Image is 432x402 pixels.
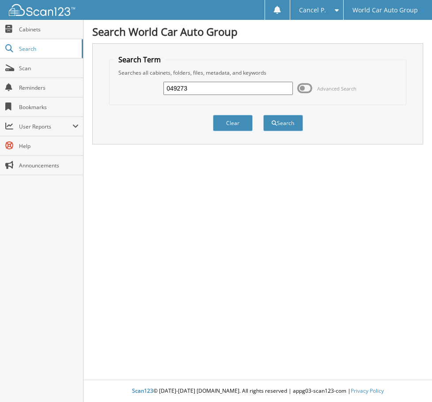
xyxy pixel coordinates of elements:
span: Announcements [19,162,79,169]
span: Search [19,45,77,53]
button: Search [263,115,303,131]
span: Cabinets [19,26,79,33]
span: User Reports [19,123,72,130]
span: Help [19,142,79,150]
span: Advanced Search [317,85,356,92]
h1: Search World Car Auto Group [92,24,423,39]
span: Scan [19,64,79,72]
img: scan123-logo-white.svg [9,4,75,16]
div: © [DATE]-[DATE] [DOMAIN_NAME]. All rights reserved | appg03-scan123-com | [83,380,432,402]
a: Privacy Policy [351,387,384,394]
button: Clear [213,115,253,131]
legend: Search Term [114,55,165,64]
span: Cancel P. [299,8,326,13]
iframe: Chat Widget [388,360,432,402]
span: World Car Auto Group [352,8,418,13]
span: Scan123 [132,387,153,394]
span: Bookmarks [19,103,79,111]
div: Searches all cabinets, folders, files, metadata, and keywords [114,69,401,76]
span: Reminders [19,84,79,91]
